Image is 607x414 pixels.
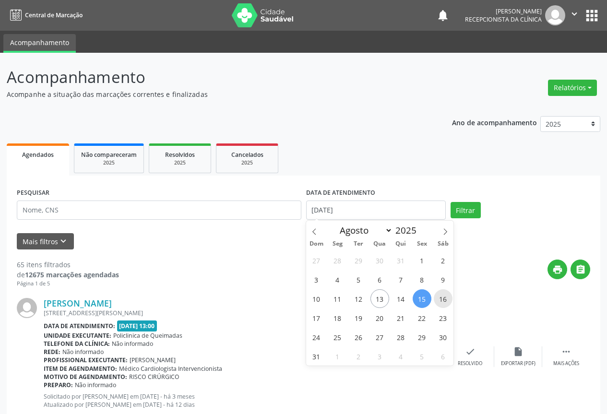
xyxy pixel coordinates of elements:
[328,328,347,346] span: Agosto 25, 2025
[434,251,452,270] span: Agosto 2, 2025
[348,241,369,247] span: Ter
[393,224,424,237] input: Year
[231,151,263,159] span: Cancelados
[223,159,271,166] div: 2025
[390,241,411,247] span: Qui
[7,89,422,99] p: Acompanhe a situação das marcações correntes e finalizadas
[434,328,452,346] span: Agosto 30, 2025
[413,328,431,346] span: Agosto 29, 2025
[501,360,536,367] div: Exportar (PDF)
[17,270,119,280] div: de
[349,328,368,346] span: Agosto 26, 2025
[451,202,481,218] button: Filtrar
[392,347,410,366] span: Setembro 4, 2025
[119,365,222,373] span: Médico Cardiologista Intervencionista
[328,347,347,366] span: Setembro 1, 2025
[17,233,74,250] button: Mais filtroskeyboard_arrow_down
[156,159,204,166] div: 2025
[58,236,69,247] i: keyboard_arrow_down
[17,186,49,201] label: PESQUISAR
[7,7,83,23] a: Central de Marcação
[436,9,450,22] button: notifications
[129,373,179,381] span: RISCO CIRÚRGICO
[349,308,368,327] span: Agosto 19, 2025
[565,5,583,25] button: 
[392,308,410,327] span: Agosto 21, 2025
[44,373,127,381] b: Motivo de agendamento:
[349,347,368,366] span: Setembro 2, 2025
[307,308,326,327] span: Agosto 17, 2025
[370,270,389,289] span: Agosto 6, 2025
[25,270,119,279] strong: 12675 marcações agendadas
[327,241,348,247] span: Seg
[370,289,389,308] span: Agosto 13, 2025
[369,241,390,247] span: Qua
[349,251,368,270] span: Julho 29, 2025
[458,360,482,367] div: Resolvido
[25,11,83,19] span: Central de Marcação
[434,308,452,327] span: Agosto 23, 2025
[413,289,431,308] span: Agosto 15, 2025
[561,346,571,357] i: 
[411,241,432,247] span: Sex
[571,260,590,279] button: 
[328,270,347,289] span: Agosto 4, 2025
[81,159,137,166] div: 2025
[44,356,128,364] b: Profissional executante:
[130,356,176,364] span: [PERSON_NAME]
[434,347,452,366] span: Setembro 6, 2025
[392,251,410,270] span: Julho 31, 2025
[349,270,368,289] span: Agosto 5, 2025
[328,251,347,270] span: Julho 28, 2025
[17,280,119,288] div: Página 1 de 5
[328,289,347,308] span: Agosto 11, 2025
[44,340,110,348] b: Telefone da clínica:
[75,381,116,389] span: Não informado
[81,151,137,159] span: Não compareceram
[413,347,431,366] span: Setembro 5, 2025
[17,298,37,318] img: img
[465,15,542,24] span: Recepcionista da clínica
[432,241,453,247] span: Sáb
[117,320,157,331] span: [DATE] 13:00
[44,348,60,356] b: Rede:
[553,360,579,367] div: Mais ações
[392,328,410,346] span: Agosto 28, 2025
[328,308,347,327] span: Agosto 18, 2025
[44,365,117,373] b: Item de agendamento:
[112,340,153,348] span: Não informado
[434,270,452,289] span: Agosto 9, 2025
[307,270,326,289] span: Agosto 3, 2025
[113,331,182,340] span: Policlinica de Queimadas
[44,309,446,317] div: [STREET_ADDRESS][PERSON_NAME]
[306,241,327,247] span: Dom
[62,348,104,356] span: Não informado
[545,5,565,25] img: img
[44,392,446,409] p: Solicitado por [PERSON_NAME] em [DATE] - há 3 meses Atualizado por [PERSON_NAME] em [DATE] - há 1...
[413,251,431,270] span: Agosto 1, 2025
[434,289,452,308] span: Agosto 16, 2025
[17,260,119,270] div: 65 itens filtrados
[413,308,431,327] span: Agosto 22, 2025
[465,7,542,15] div: [PERSON_NAME]
[370,328,389,346] span: Agosto 27, 2025
[370,347,389,366] span: Setembro 3, 2025
[335,224,393,237] select: Month
[307,251,326,270] span: Julho 27, 2025
[306,186,375,201] label: DATA DE ATENDIMENTO
[307,347,326,366] span: Agosto 31, 2025
[370,251,389,270] span: Julho 30, 2025
[7,65,422,89] p: Acompanhamento
[547,260,567,279] button: print
[3,34,76,53] a: Acompanhamento
[44,322,115,330] b: Data de atendimento:
[44,381,73,389] b: Preparo:
[552,264,563,275] i: print
[22,151,54,159] span: Agendados
[349,289,368,308] span: Agosto 12, 2025
[17,201,301,220] input: Nome, CNS
[513,346,524,357] i: insert_drive_file
[370,308,389,327] span: Agosto 20, 2025
[307,289,326,308] span: Agosto 10, 2025
[575,264,586,275] i: 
